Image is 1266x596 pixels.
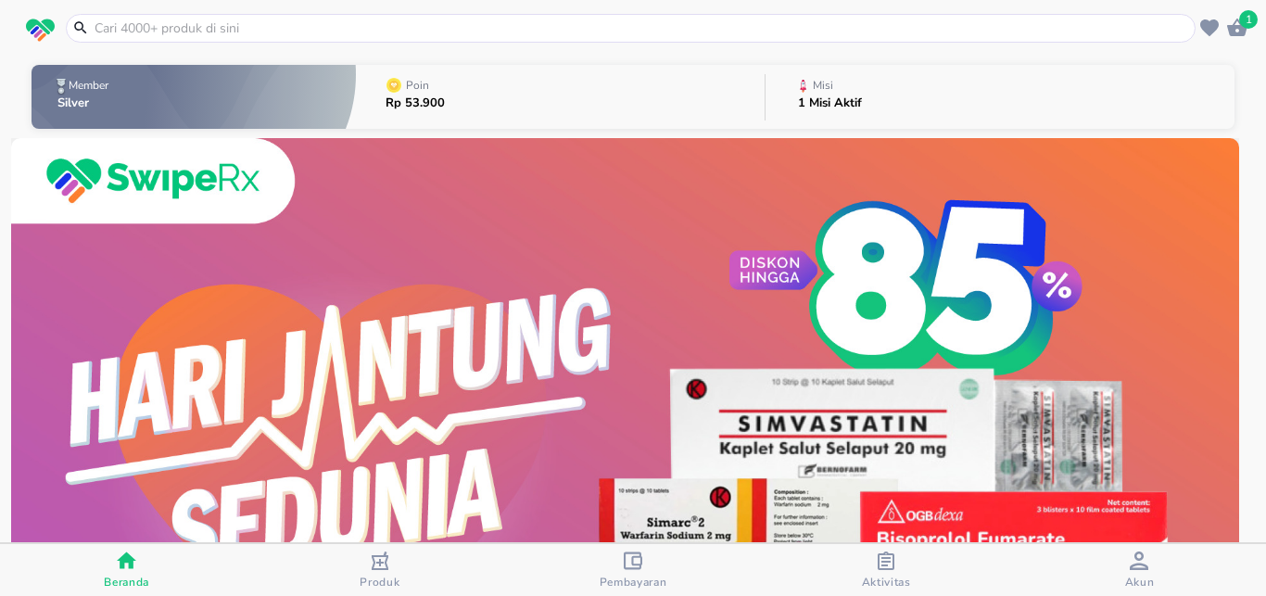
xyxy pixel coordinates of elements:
p: Misi [813,80,833,91]
p: Poin [406,80,429,91]
span: 1 [1239,10,1258,29]
img: logo_swiperx_s.bd005f3b.svg [26,19,55,43]
span: Pembayaran [600,575,667,590]
span: Produk [360,575,399,590]
input: Cari 4000+ produk di sini [93,19,1191,38]
button: Misi1 Misi Aktif [766,60,1234,133]
p: Member [69,80,108,91]
button: 1 [1223,14,1251,42]
button: Akun [1013,544,1266,596]
p: 1 Misi Aktif [798,97,862,109]
button: Pembayaran [506,544,759,596]
p: Rp 53.900 [386,97,445,109]
span: Akun [1125,575,1155,590]
button: Produk [253,544,506,596]
button: Aktivitas [760,544,1013,596]
span: Aktivitas [862,575,911,590]
button: MemberSilver [32,60,356,133]
span: Beranda [104,575,149,590]
button: PoinRp 53.900 [356,60,765,133]
p: Silver [57,97,112,109]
